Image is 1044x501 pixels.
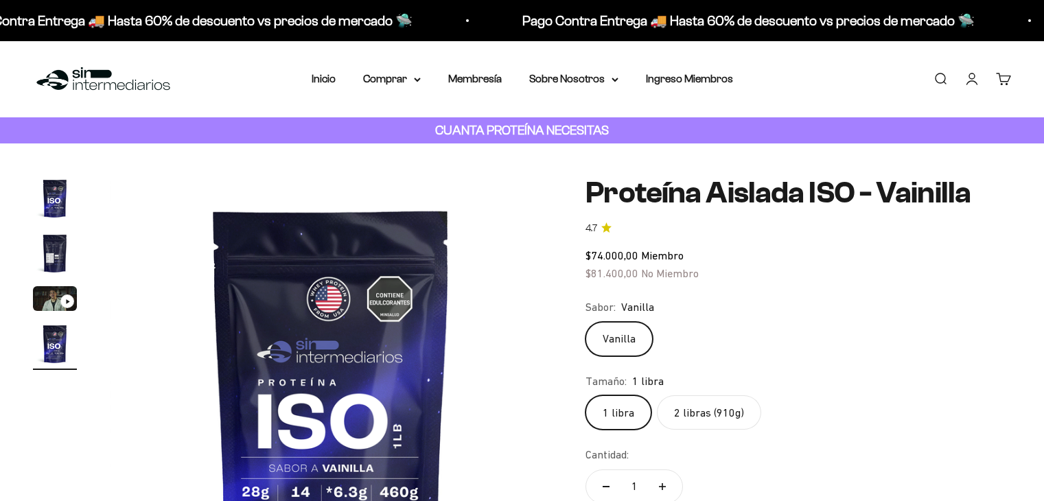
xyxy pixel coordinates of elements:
h1: Proteína Aislada ISO - Vainilla [585,176,1011,209]
a: Inicio [312,73,336,84]
legend: Tamaño: [585,373,627,391]
span: $81.400,00 [585,267,638,279]
img: Proteína Aislada ISO - Vainilla [33,176,77,220]
a: 4.74.7 de 5.0 estrellas [585,221,1011,236]
span: 1 libra [632,373,664,391]
a: Membresía [448,73,502,84]
span: 4.7 [585,221,597,236]
legend: Sabor: [585,299,616,316]
span: $74.000,00 [585,249,638,261]
button: Ir al artículo 4 [33,322,77,370]
summary: Sobre Nosotros [529,70,618,88]
button: Ir al artículo 1 [33,176,77,224]
p: Pago Contra Entrega 🚚 Hasta 60% de descuento vs precios de mercado 🛸 [488,10,940,32]
span: Vanilla [621,299,654,316]
strong: CUANTA PROTEÍNA NECESITAS [435,123,609,137]
button: Ir al artículo 2 [33,231,77,279]
span: Miembro [641,249,684,261]
a: Ingreso Miembros [646,73,733,84]
img: Proteína Aislada ISO - Vainilla [33,322,77,366]
button: Ir al artículo 3 [33,286,77,315]
span: No Miembro [641,267,699,279]
img: Proteína Aislada ISO - Vainilla [33,231,77,275]
label: Cantidad: [585,446,629,464]
summary: Comprar [363,70,421,88]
